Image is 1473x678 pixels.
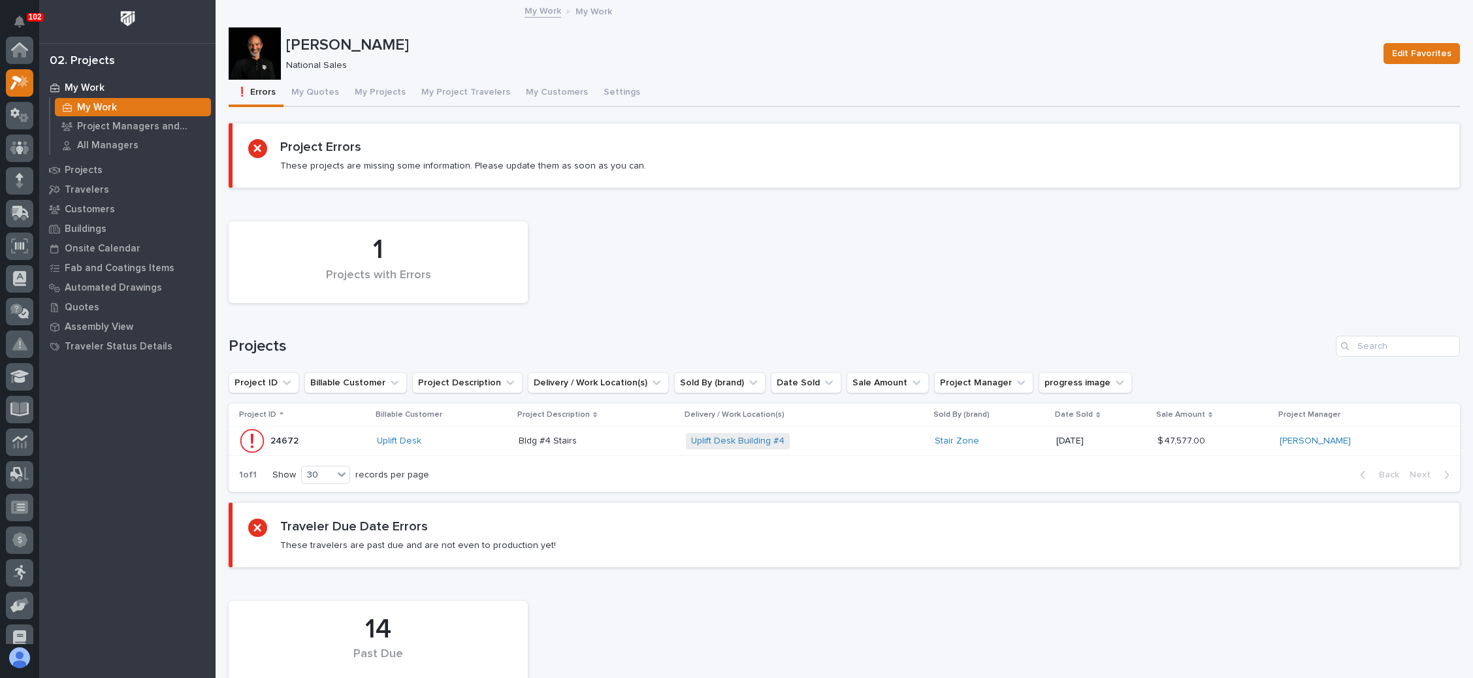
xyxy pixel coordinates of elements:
[412,372,523,393] button: Project Description
[251,613,506,646] div: 14
[39,278,216,297] a: Automated Drawings
[65,82,105,94] p: My Work
[347,80,413,107] button: My Projects
[272,470,296,481] p: Show
[847,372,929,393] button: Sale Amount
[286,60,1368,71] p: National Sales
[77,102,117,114] p: My Work
[674,372,766,393] button: Sold By (brand)
[16,16,33,37] div: Notifications102
[77,121,206,133] p: Project Managers and Engineers
[65,243,140,255] p: Onsite Calendar
[376,408,442,422] p: Billable Customer
[280,519,428,534] h2: Traveler Due Date Errors
[304,372,407,393] button: Billable Customer
[1371,469,1399,481] span: Back
[39,258,216,278] a: Fab and Coatings Items
[1056,436,1147,447] p: [DATE]
[229,80,283,107] button: ❗ Errors
[685,408,785,422] p: Delivery / Work Location(s)
[39,219,216,238] a: Buildings
[1336,336,1460,357] input: Search
[77,140,138,152] p: All Managers
[1157,433,1208,447] p: $ 47,577.00
[302,468,333,482] div: 30
[935,436,979,447] a: Stair Zone
[39,238,216,258] a: Onsite Calendar
[519,433,579,447] p: Bldg #4 Stairs
[50,117,216,135] a: Project Managers and Engineers
[39,78,216,97] a: My Work
[525,3,561,18] a: My Work
[116,7,140,31] img: Workspace Logo
[771,372,841,393] button: Date Sold
[239,408,276,422] p: Project ID
[280,139,361,155] h2: Project Errors
[518,80,596,107] button: My Customers
[6,644,33,671] button: users-avatar
[229,337,1331,356] h1: Projects
[528,372,669,393] button: Delivery / Work Location(s)
[691,436,785,447] a: Uplift Desk Building #4
[39,297,216,317] a: Quotes
[355,470,429,481] p: records per page
[39,180,216,199] a: Travelers
[229,459,267,491] p: 1 of 1
[65,263,174,274] p: Fab and Coatings Items
[65,341,172,353] p: Traveler Status Details
[65,223,106,235] p: Buildings
[1384,43,1460,64] button: Edit Favorites
[251,647,506,675] div: Past Due
[65,321,133,333] p: Assembly View
[39,317,216,336] a: Assembly View
[270,433,301,447] p: 24672
[286,36,1373,55] p: [PERSON_NAME]
[1392,46,1451,61] span: Edit Favorites
[1404,469,1460,481] button: Next
[283,80,347,107] button: My Quotes
[413,80,518,107] button: My Project Travelers
[1280,436,1351,447] a: [PERSON_NAME]
[251,234,506,266] div: 1
[65,282,162,294] p: Automated Drawings
[50,98,216,116] a: My Work
[575,3,612,18] p: My Work
[1156,408,1205,422] p: Sale Amount
[1039,372,1132,393] button: progress image
[65,184,109,196] p: Travelers
[596,80,648,107] button: Settings
[65,302,99,314] p: Quotes
[251,268,506,296] div: Projects with Errors
[65,165,103,176] p: Projects
[6,8,33,35] button: Notifications
[1350,469,1404,481] button: Back
[934,372,1033,393] button: Project Manager
[29,12,42,22] p: 102
[280,160,646,172] p: These projects are missing some information. Please update them as soon as you can.
[517,408,590,422] p: Project Description
[39,199,216,219] a: Customers
[377,436,421,447] a: Uplift Desk
[1278,408,1340,422] p: Project Manager
[65,204,115,216] p: Customers
[50,54,115,69] div: 02. Projects
[1410,469,1438,481] span: Next
[229,372,299,393] button: Project ID
[280,540,556,551] p: These travelers are past due and are not even to production yet!
[933,408,990,422] p: Sold By (brand)
[39,160,216,180] a: Projects
[229,427,1460,456] tr: 2467224672 Uplift Desk Bldg #4 StairsBldg #4 Stairs Uplift Desk Building #4 Stair Zone [DATE]$ 47...
[50,136,216,154] a: All Managers
[1055,408,1093,422] p: Date Sold
[39,336,216,356] a: Traveler Status Details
